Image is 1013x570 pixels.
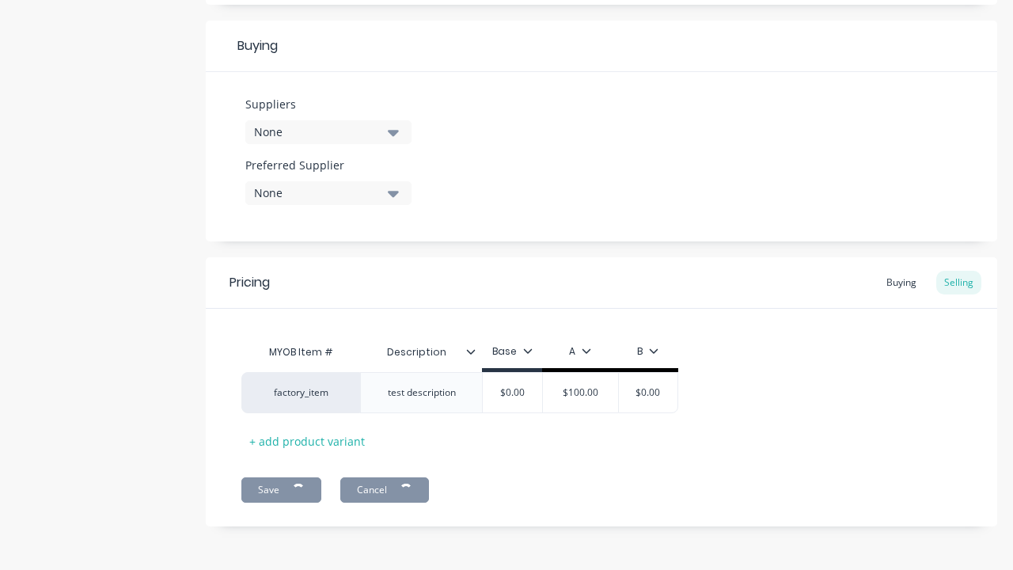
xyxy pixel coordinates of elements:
div: Pricing [230,273,270,292]
button: Cancel [340,477,429,503]
div: A [569,344,591,359]
button: Save [241,477,321,503]
div: Buying [206,21,997,72]
button: None [245,181,412,205]
div: B [637,344,658,359]
div: test description [375,382,469,403]
div: $0.00 [473,373,552,412]
div: Description [360,336,482,368]
button: None [245,120,412,144]
div: factory_item [257,386,344,400]
div: $0.00 [609,373,688,412]
div: Base [492,344,533,359]
div: $100.00 [541,373,620,412]
div: None [254,184,381,201]
div: Selling [936,271,981,294]
div: + add product variant [241,429,373,454]
div: Buying [878,271,924,294]
label: Preferred Supplier [245,157,412,173]
div: None [254,123,381,140]
div: factory_itemtest description$0.00$100.00$0.00 [241,372,678,413]
div: Description [360,332,472,372]
label: Suppliers [245,96,412,112]
div: MYOB Item # [241,336,360,368]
